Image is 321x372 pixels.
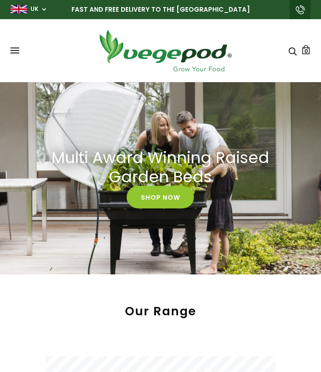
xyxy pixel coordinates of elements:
[31,5,38,13] a: UK
[288,46,297,55] a: Search
[35,148,287,186] a: Multi Award Winning Raised Garden Beds
[127,186,194,209] a: Shop Now
[301,45,311,54] a: Cart
[92,28,238,74] img: Vegepod
[10,304,311,319] h2: Our Range
[304,47,308,55] span: 0
[10,5,27,13] img: gb_large.png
